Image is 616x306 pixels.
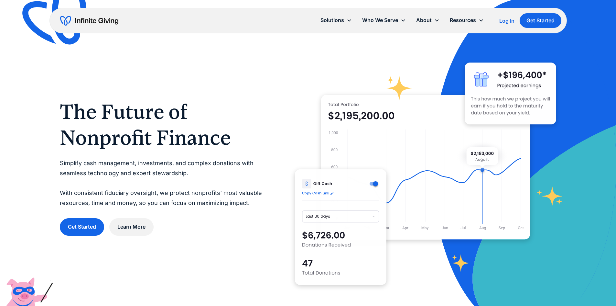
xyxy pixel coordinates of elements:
h1: The Future of Nonprofit Finance [60,99,269,151]
div: Resources [450,16,476,25]
div: Log In [499,18,514,23]
div: Solutions [320,16,344,25]
div: About [416,16,432,25]
a: Log In [499,17,514,25]
p: Simplify cash management, investments, and complex donations with seamless technology and expert ... [60,158,269,208]
div: Who We Serve [357,13,411,27]
a: Learn More [109,218,154,235]
a: Get Started [520,13,561,28]
img: nonprofit donation platform [321,95,530,240]
div: Solutions [315,13,357,27]
a: home [60,16,118,26]
img: fundraising star [537,186,563,206]
a: Get Started [60,218,104,235]
img: donation software for nonprofits [295,169,386,285]
div: Who We Serve [362,16,398,25]
div: Resources [445,13,489,27]
div: About [411,13,445,27]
